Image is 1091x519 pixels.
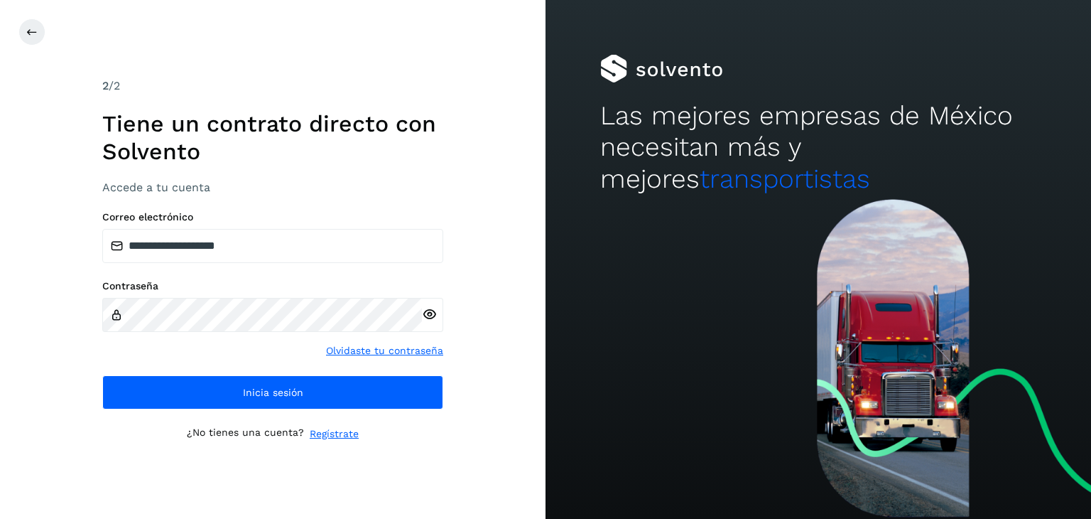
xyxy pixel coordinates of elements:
[700,164,870,194] span: transportistas
[310,427,359,442] a: Regístrate
[102,110,443,165] h1: Tiene un contrato directo con Solvento
[326,343,443,358] a: Olvidaste tu contraseña
[102,77,443,95] div: /2
[102,211,443,223] label: Correo electrónico
[187,427,304,442] p: ¿No tienes una cuenta?
[600,100,1036,195] h2: Las mejores empresas de México necesitan más y mejores
[243,387,303,397] span: Inicia sesión
[102,181,443,194] h3: Accede a tu cuenta
[102,79,109,92] span: 2
[102,280,443,292] label: Contraseña
[102,375,443,410] button: Inicia sesión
